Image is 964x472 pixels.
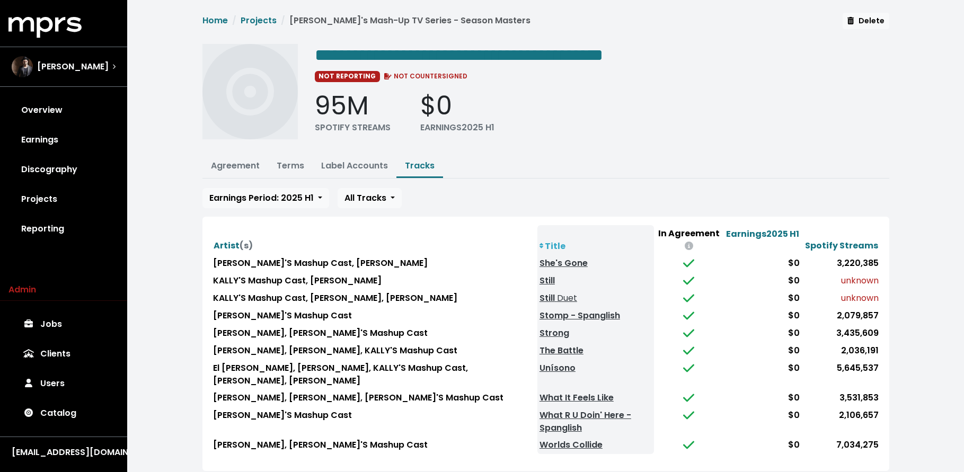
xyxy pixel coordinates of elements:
[723,325,802,342] td: $0
[8,398,119,428] a: Catalog
[841,292,879,304] span: unknown
[214,239,253,252] span: Artist
[211,290,537,307] td: KALLY'S Mashup Cast, [PERSON_NAME], [PERSON_NAME]
[8,339,119,369] a: Clients
[315,91,391,121] div: 95M
[802,342,880,360] td: 2,036,191
[540,327,569,339] a: Strong
[12,56,33,77] img: The selected account / producer
[723,290,802,307] td: $0
[209,192,314,204] span: Earnings Period: 2025 H1
[202,14,228,26] a: Home
[802,360,880,389] td: 5,645,537
[202,44,298,139] img: Album cover for this project
[537,225,654,255] th: Title
[804,239,879,253] button: Spotify Streams
[540,362,576,374] a: Unísono
[315,71,381,82] span: NOT REPORTING
[723,437,802,454] td: $0
[723,307,802,325] td: $0
[8,446,119,459] button: [EMAIL_ADDRESS][DOMAIN_NAME]
[420,121,494,134] div: EARNINGS 2025 H1
[8,369,119,398] a: Users
[843,13,889,29] button: Delete
[540,292,577,304] a: Still Duet
[802,389,880,407] td: 3,531,853
[8,309,119,339] a: Jobs
[723,407,802,437] td: $0
[723,389,802,407] td: $0
[213,239,253,253] button: Artist(s)
[321,159,388,172] a: Label Accounts
[802,307,880,325] td: 2,079,857
[540,344,583,357] a: The Battle
[8,95,119,125] a: Overview
[802,325,880,342] td: 3,435,609
[8,21,82,33] a: mprs logo
[12,446,116,459] div: [EMAIL_ADDRESS][DOMAIN_NAME]
[847,15,884,26] span: Delete
[726,228,799,240] span: Earnings 2025 H1
[241,14,277,26] a: Projects
[802,255,880,272] td: 3,220,385
[540,391,614,404] a: What It Feels Like
[211,159,260,172] a: Agreement
[405,159,435,172] a: Tracks
[315,47,603,64] span: Edit value
[8,125,119,155] a: Earnings
[723,342,802,360] td: $0
[540,257,588,269] a: She's Gone
[211,407,537,437] td: [PERSON_NAME]'S Mashup Cast
[382,72,467,81] span: NOT COUNTERSIGNED
[420,91,494,121] div: $0
[211,342,537,360] td: [PERSON_NAME], [PERSON_NAME], KALLY'S Mashup Cast
[805,239,878,252] span: Spotify Streams
[540,409,631,434] a: What R U Doin' Here - Spanglish
[240,239,253,252] span: (s)
[202,188,329,208] button: Earnings Period: 2025 H1
[211,255,537,272] td: [PERSON_NAME]'S Mashup Cast, [PERSON_NAME]
[841,274,879,287] span: unknown
[802,437,880,454] td: 7,034,275
[211,325,537,342] td: [PERSON_NAME], [PERSON_NAME]'S Mashup Cast
[540,309,620,322] a: Stomp - Spanglish
[211,437,537,454] td: [PERSON_NAME], [PERSON_NAME]'S Mashup Cast
[8,184,119,214] a: Projects
[315,121,391,134] div: SPOTIFY STREAMS
[211,389,537,407] td: [PERSON_NAME], [PERSON_NAME], [PERSON_NAME]'S Mashup Cast
[540,274,555,287] a: Still
[723,360,802,389] td: $0
[540,439,603,451] a: Worlds Collide
[211,307,537,325] td: [PERSON_NAME]'S Mashup Cast
[211,272,537,290] td: KALLY'S Mashup Cast, [PERSON_NAME]
[202,14,530,35] nav: breadcrumb
[344,192,386,204] span: All Tracks
[723,255,802,272] td: $0
[211,360,537,389] td: El [PERSON_NAME], [PERSON_NAME], KALLY'S Mashup Cast, [PERSON_NAME], [PERSON_NAME]
[338,188,402,208] button: All Tracks
[802,407,880,437] td: 2,106,657
[555,292,577,304] span: Duet
[8,155,119,184] a: Discography
[277,159,304,172] a: Terms
[277,14,530,27] li: [PERSON_NAME]'s Mash-Up TV Series - Season Masters
[37,60,109,73] span: [PERSON_NAME]
[654,225,723,255] th: In Agreement
[726,227,800,241] button: Earnings2025 H1
[723,272,802,290] td: $0
[8,214,119,244] a: Reporting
